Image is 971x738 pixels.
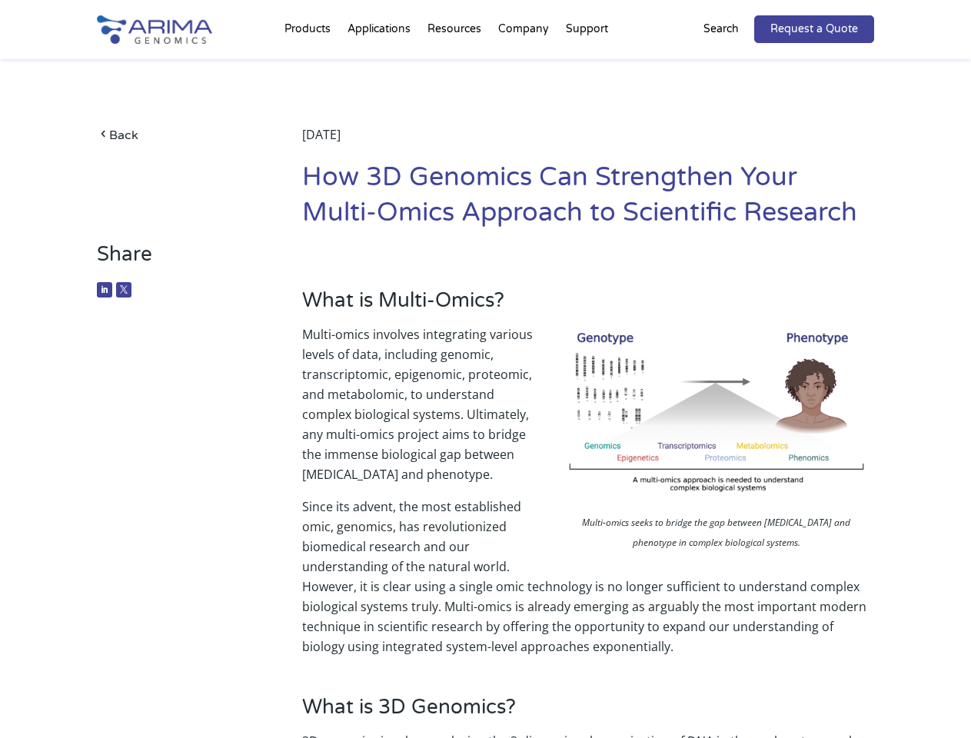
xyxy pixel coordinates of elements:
h1: How 3D Genomics Can Strengthen Your Multi-Omics Approach to Scientific Research [302,160,874,242]
p: Multi-omics involves integrating various levels of data, including genomic, transcriptomic, epige... [302,324,874,497]
h3: Share [97,242,259,278]
div: [DATE] [302,125,874,160]
img: Arima-Genomics-logo [97,15,212,44]
a: Request a Quote [754,15,874,43]
h3: What is Multi-Omics? [302,288,874,324]
h3: What is 3D Genomics? [302,695,874,731]
p: Search [703,19,739,39]
p: Multi-omics seeks to bridge the gap between [MEDICAL_DATA] and phenotype in complex biological sy... [559,513,874,557]
p: Since its advent, the most established omic, genomics, has revolutionized biomedical research and... [302,497,874,657]
a: Back [97,125,259,145]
